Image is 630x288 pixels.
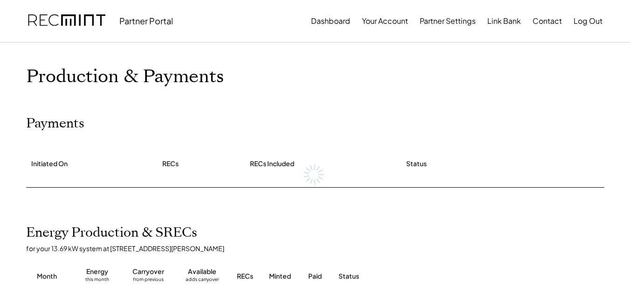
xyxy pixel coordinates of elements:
div: Energy [86,267,108,276]
div: Paid [308,272,322,281]
div: Initiated On [31,159,68,169]
div: Month [37,272,57,281]
h2: Energy Production & SRECs [26,225,197,241]
div: RECs Included [250,159,294,169]
button: Partner Settings [420,12,476,30]
div: RECs [162,159,179,169]
button: Dashboard [311,12,350,30]
div: from previous [133,276,164,286]
button: Your Account [362,12,408,30]
button: Log Out [574,12,602,30]
div: Partner Portal [119,15,173,26]
button: Link Bank [487,12,521,30]
div: Minted [269,272,291,281]
div: adds carryover [186,276,219,286]
div: Status [406,159,427,169]
img: recmint-logotype%403x.png [28,5,105,37]
h2: Payments [26,116,84,132]
div: Carryover [132,267,164,276]
div: Status [339,272,497,281]
div: for your 13.69 kW system at [STREET_ADDRESS][PERSON_NAME] [26,244,614,253]
div: this month [85,276,109,286]
div: RECs [237,272,253,281]
div: Available [188,267,216,276]
h1: Production & Payments [26,66,604,88]
button: Contact [533,12,562,30]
